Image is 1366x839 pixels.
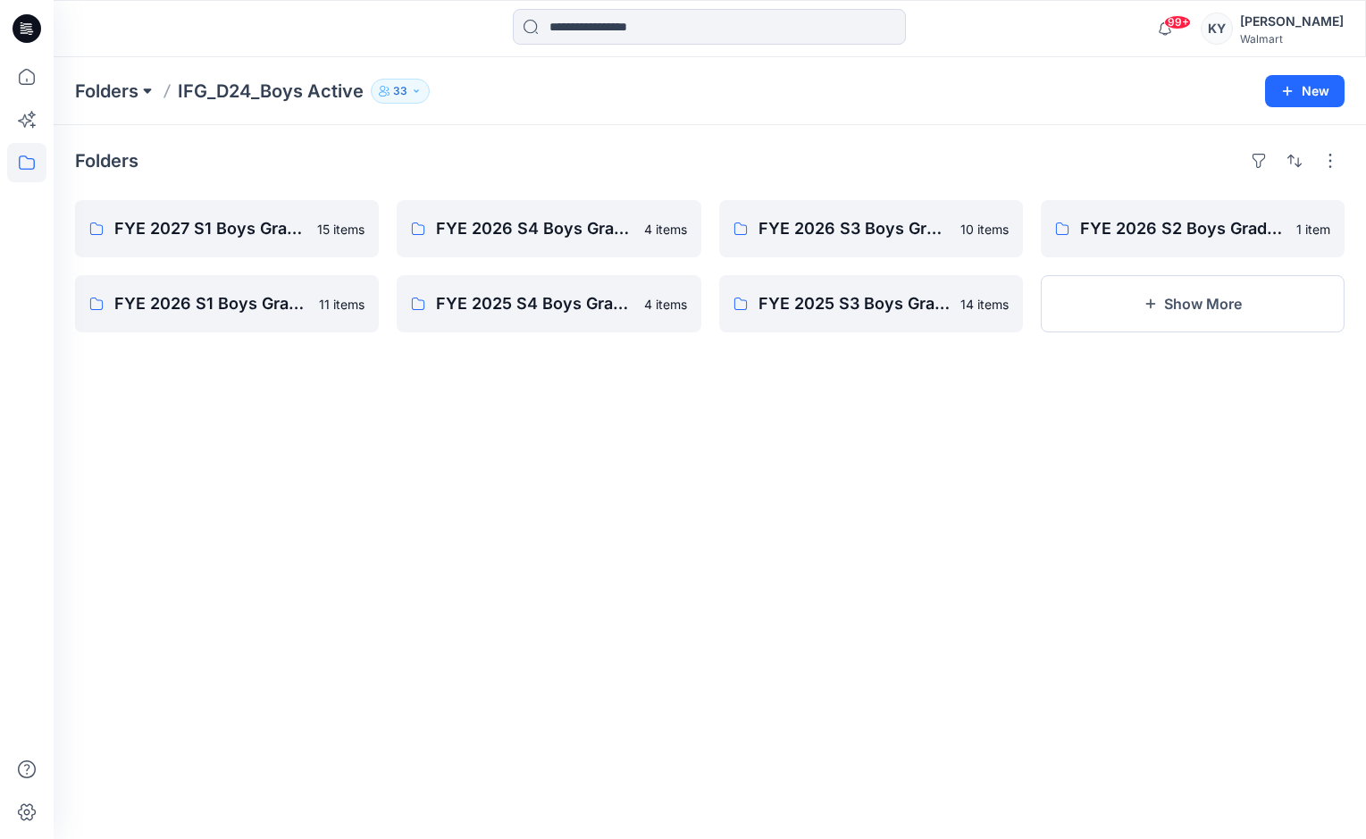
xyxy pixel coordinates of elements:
p: 15 items [317,220,365,239]
p: FYE 2025 S4 Boys Grade/Jump size review [436,291,633,316]
div: Walmart [1240,32,1344,46]
p: FYE 2026 S4 Boys Grade/Jump size review [436,216,633,241]
p: 4 items [644,295,687,314]
a: FYE 2027 S1 Boys Grade/Jump size review - ASTM grades15 items [75,200,379,257]
p: FYE 2027 S1 Boys Grade/Jump size review - ASTM grades [114,216,306,241]
p: FYE 2026 S2 Boys Grade/Jump size review [1080,216,1286,241]
a: FYE 2026 S1 Boys Grade/Jump size review11 items [75,275,379,332]
p: 10 items [960,220,1009,239]
button: New [1265,75,1345,107]
p: FYE 2025 S3 Boys Grade/Jump size review [758,291,950,316]
button: 33 [371,79,430,104]
a: FYE 2026 S2 Boys Grade/Jump size review1 item [1041,200,1345,257]
span: 99+ [1164,15,1191,29]
p: 33 [393,81,407,101]
p: FYE 2026 S3 Boys Grade/Jump size review [758,216,950,241]
p: 11 items [319,295,365,314]
p: 1 item [1296,220,1330,239]
div: KY [1201,13,1233,45]
div: [PERSON_NAME] [1240,11,1344,32]
p: 4 items [644,220,687,239]
a: FYE 2026 S3 Boys Grade/Jump size review10 items [719,200,1023,257]
p: FYE 2026 S1 Boys Grade/Jump size review [114,291,308,316]
p: 14 items [960,295,1009,314]
h4: Folders [75,150,138,172]
a: FYE 2026 S4 Boys Grade/Jump size review4 items [397,200,700,257]
a: Folders [75,79,138,104]
button: Show More [1041,275,1345,332]
a: FYE 2025 S3 Boys Grade/Jump size review14 items [719,275,1023,332]
a: FYE 2025 S4 Boys Grade/Jump size review4 items [397,275,700,332]
p: IFG_D24_Boys Active [178,79,364,104]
